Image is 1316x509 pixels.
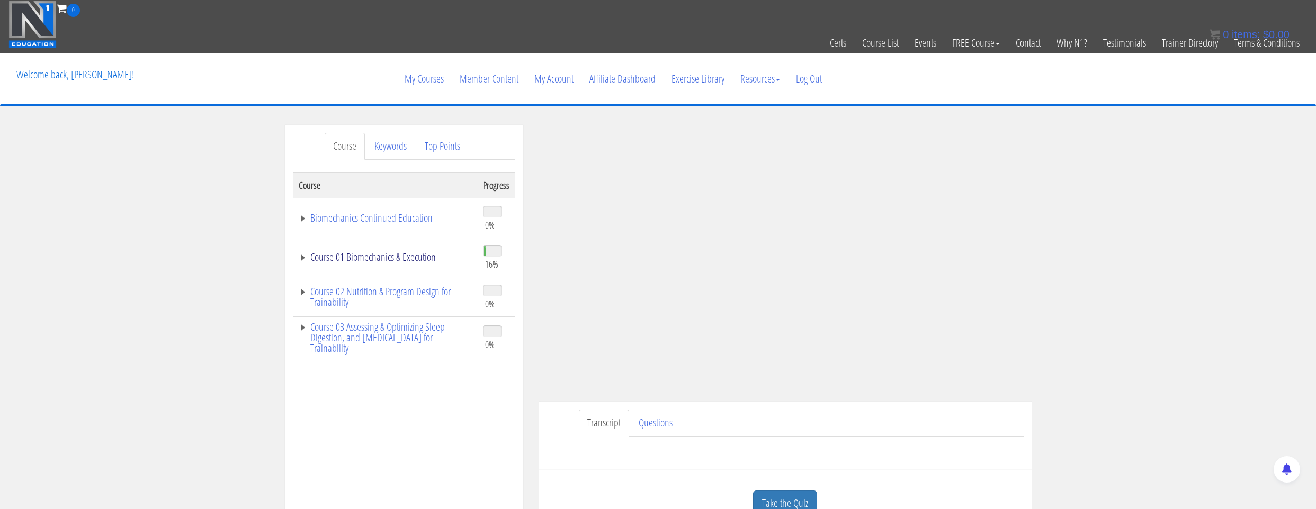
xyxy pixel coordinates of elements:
[630,410,681,437] a: Questions
[1049,17,1095,69] a: Why N1?
[1263,29,1290,40] bdi: 0.00
[1226,17,1308,69] a: Terms & Conditions
[854,17,907,69] a: Course List
[1263,29,1269,40] span: $
[579,410,629,437] a: Transcript
[299,252,472,262] a: Course 01 Biomechanics & Execution
[485,258,498,270] span: 16%
[526,53,581,104] a: My Account
[325,133,365,160] a: Course
[581,53,664,104] a: Affiliate Dashboard
[1008,17,1049,69] a: Contact
[397,53,452,104] a: My Courses
[1210,29,1290,40] a: 0 items: $0.00
[822,17,854,69] a: Certs
[452,53,526,104] a: Member Content
[67,4,80,17] span: 0
[1154,17,1226,69] a: Trainer Directory
[8,53,142,96] p: Welcome back, [PERSON_NAME]!
[299,213,472,223] a: Biomechanics Continued Education
[1095,17,1154,69] a: Testimonials
[788,53,830,104] a: Log Out
[485,339,495,350] span: 0%
[1223,29,1229,40] span: 0
[944,17,1008,69] a: FREE Course
[1232,29,1260,40] span: items:
[1210,29,1220,40] img: icon11.png
[299,322,472,353] a: Course 03 Assessing & Optimizing Sleep Digestion, and [MEDICAL_DATA] for Trainability
[664,53,732,104] a: Exercise Library
[907,17,944,69] a: Events
[366,133,415,160] a: Keywords
[416,133,469,160] a: Top Points
[8,1,57,48] img: n1-education
[732,53,788,104] a: Resources
[57,1,80,15] a: 0
[299,286,472,307] a: Course 02 Nutrition & Program Design for Trainability
[485,298,495,310] span: 0%
[485,219,495,231] span: 0%
[293,172,478,198] th: Course
[478,172,515,198] th: Progress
